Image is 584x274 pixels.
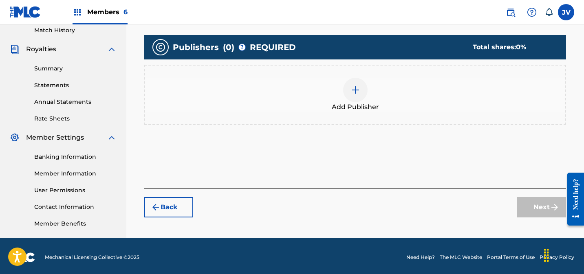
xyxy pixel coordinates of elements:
[34,98,117,106] a: Annual Statements
[540,254,574,261] a: Privacy Policy
[502,4,519,20] a: Public Search
[524,4,540,20] div: Help
[34,114,117,123] a: Rate Sheets
[123,8,128,16] span: 6
[173,41,219,53] span: Publishers
[506,7,516,17] img: search
[107,133,117,142] img: expand
[332,102,379,112] span: Add Publisher
[107,44,117,54] img: expand
[34,64,117,73] a: Summary
[34,203,117,211] a: Contact Information
[487,254,535,261] a: Portal Terms of Use
[10,6,41,18] img: MLC Logo
[144,197,193,217] button: Back
[406,254,435,261] a: Need Help?
[34,186,117,195] a: User Permissions
[10,133,20,142] img: Member Settings
[151,202,161,212] img: 7ee5dd4eb1f8a8e3ef2f.svg
[239,44,245,50] span: ?
[156,42,165,52] img: publishers
[545,8,553,16] div: Notifications
[34,219,117,228] a: Member Benefits
[558,4,574,20] div: User Menu
[440,254,482,261] a: The MLC Website
[26,44,56,54] span: Royalties
[350,85,360,95] img: add
[34,26,117,35] a: Match History
[223,41,234,53] span: ( 0 )
[45,254,139,261] span: Mechanical Licensing Collective © 2025
[527,7,537,17] img: help
[73,7,82,17] img: Top Rightsholders
[516,43,526,51] span: 0 %
[34,81,117,90] a: Statements
[10,44,20,54] img: Royalties
[543,235,584,274] iframe: Chat Widget
[34,169,117,178] a: Member Information
[26,133,84,142] span: Member Settings
[250,41,296,53] span: REQUIRED
[540,243,553,267] div: Drag
[34,153,117,161] a: Banking Information
[561,167,584,232] iframe: Resource Center
[87,7,128,17] span: Members
[473,42,550,52] div: Total shares:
